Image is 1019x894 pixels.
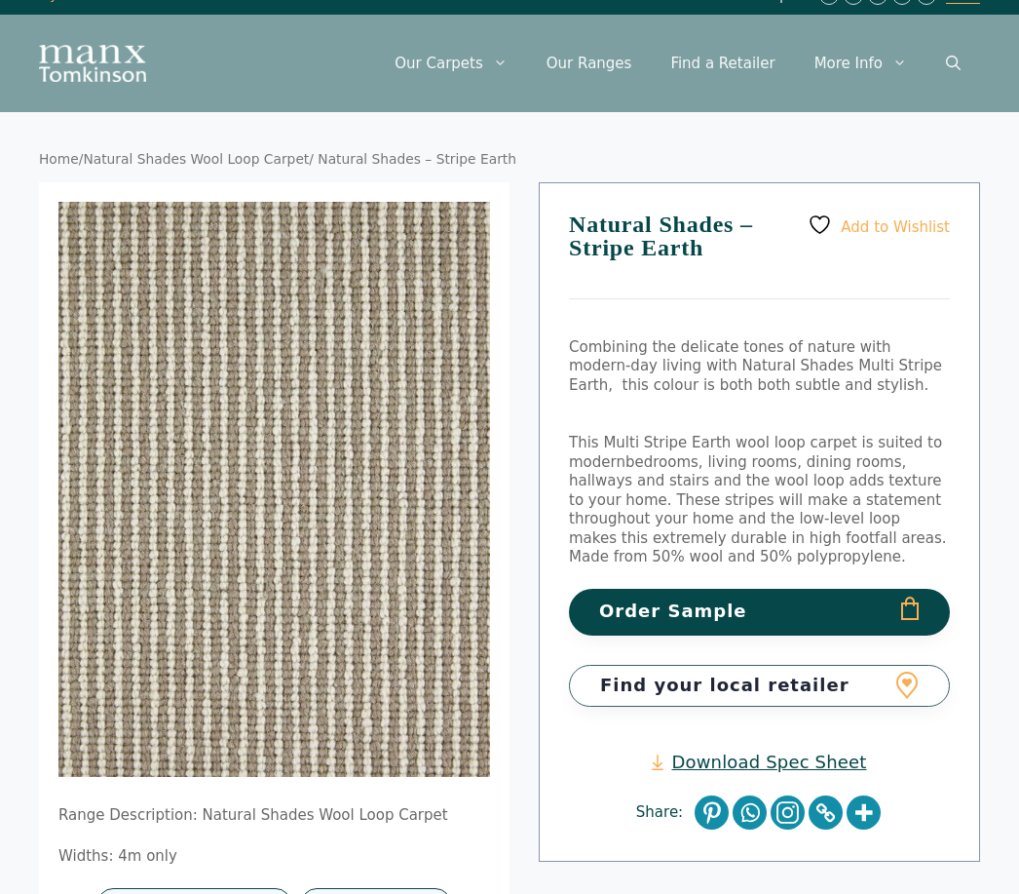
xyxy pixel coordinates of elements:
a: Our Carpets [375,34,527,93]
span: Share: [636,803,693,823]
a: More [847,796,881,830]
a: Find a Retailer [651,34,794,93]
a: Whatsapp [733,796,767,830]
span: This Multi Stripe Earth wool loop carpet is suited to modern [569,434,942,471]
span: Add to Wishlist [841,217,950,235]
h1: Natural Shades – Stripe Earth [569,213,950,299]
a: Add to Wishlist [808,213,950,237]
img: Manx Tomkinson [39,45,146,82]
nav: Primary [375,34,980,93]
span: Combining the delicate tones of nature with modern-day living with Natural Shades Multi Stripe Ea... [569,338,942,394]
span: bedrooms, living rooms, dining rooms, hallways and stairs and the wool loop adds texture to your ... [569,453,946,566]
p: Widths: 4m only [58,847,490,867]
nav: Breadcrumb [39,151,980,169]
a: Download Spec Sheet [652,751,866,773]
a: Our Ranges [527,34,652,93]
a: Instagram [771,796,805,830]
a: Open Search Bar [926,34,980,93]
a: Home [39,151,79,167]
a: Natural Shades Wool Loop Carpet [83,151,309,167]
a: Copy Link [809,796,843,830]
p: Range Description: Natural Shades Wool Loop Carpet [58,806,490,826]
button: Order Sample [569,589,950,635]
a: More Info [795,34,926,93]
a: Find your local retailer [569,665,950,707]
a: Pinterest [695,796,729,830]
